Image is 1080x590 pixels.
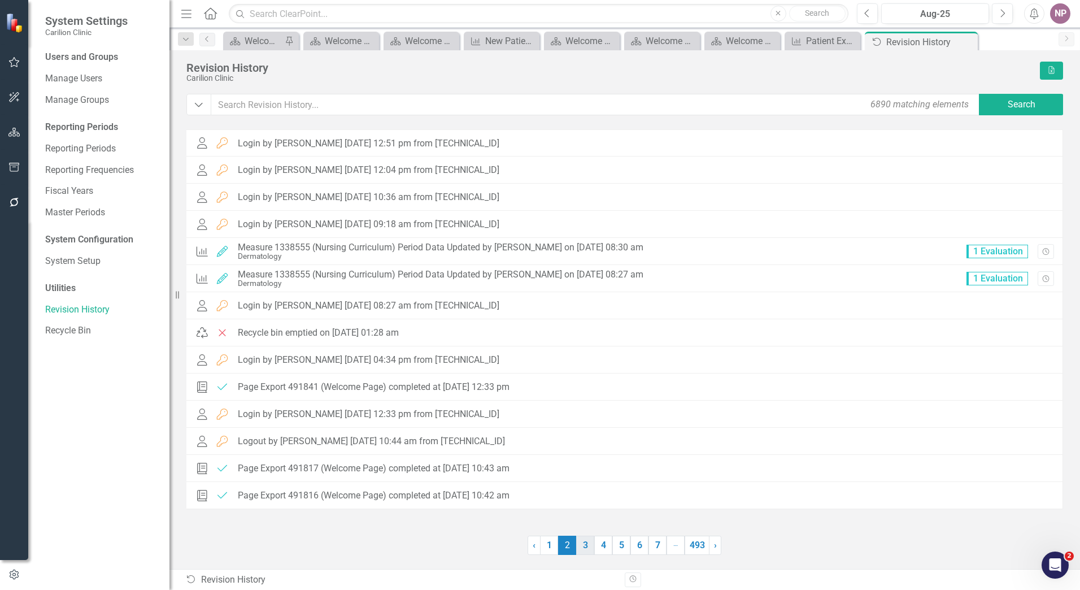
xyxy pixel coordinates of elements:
[45,282,158,295] div: Utilities
[238,436,505,446] div: Logout by [PERSON_NAME] [DATE] 10:44 am from [TECHNICAL_ID]
[576,536,594,555] a: 3
[966,245,1028,258] span: 1 Evaluation
[245,34,282,48] div: Welcome Page
[714,540,717,550] span: ›
[386,34,456,48] a: Welcome Page
[868,96,972,114] div: 6890 matching elements
[540,536,558,555] a: 1
[405,34,456,48] div: Welcome Page
[211,94,981,115] input: Search Revision History...
[45,233,158,246] div: System Configuration
[45,324,158,337] a: Recycle Bin
[881,3,989,24] button: Aug-25
[238,279,643,288] div: Dermatology
[45,14,128,28] span: System Settings
[45,142,158,155] a: Reporting Periods
[966,272,1028,285] span: 1 Evaluation
[45,303,158,316] a: Revision History
[726,34,777,48] div: Welcome Page
[238,328,399,338] div: Recycle bin emptied on [DATE] 01:28 am
[630,536,648,555] a: 6
[238,463,509,474] div: Page Export 491817 (Welcome Page) completed at [DATE] 10:43 am
[238,270,643,280] div: Measure 1338555 (Nursing Curriculum) Period Data Updated by [PERSON_NAME] on [DATE] 08:27 am
[612,536,630,555] a: 5
[229,4,848,24] input: Search ClearPoint...
[565,34,617,48] div: Welcome Page
[707,34,777,48] a: Welcome Page
[627,34,697,48] a: Welcome Page
[226,34,282,48] a: Welcome Page
[185,574,616,587] div: Revision History
[806,34,857,48] div: Patient Experience - Likelihood of Your Recommending Our Practice to Others (Velocity Care)
[45,51,158,64] div: Users and Groups
[594,536,612,555] a: 4
[6,12,25,32] img: ClearPoint Strategy
[648,536,667,555] a: 7
[45,164,158,177] a: Reporting Frequencies
[558,536,576,555] span: 2
[238,409,499,419] div: Login by [PERSON_NAME] [DATE] 12:33 pm from [TECHNICAL_ID]
[467,34,537,48] a: New Patient Scheduling Lag
[45,72,158,85] a: Manage Users
[45,206,158,219] a: Master Periods
[186,62,1034,74] div: Revision History
[238,252,643,261] div: Dermatology
[238,382,509,392] div: Page Export 491841 (Welcome Page) completed at [DATE] 12:33 pm
[45,121,158,134] div: Reporting Periods
[805,8,829,18] span: Search
[325,34,376,48] div: Welcome Page
[485,34,537,48] div: New Patient Scheduling Lag
[238,301,499,311] div: Login by [PERSON_NAME] [DATE] 08:27 am from [TECHNICAL_ID]
[547,34,617,48] a: Welcome Page
[238,242,643,253] div: Measure 1338555 (Nursing Curriculum) Period Data Updated by [PERSON_NAME] on [DATE] 08:30 am
[789,6,846,21] button: Search
[238,192,499,202] div: Login by [PERSON_NAME] [DATE] 10:36 am from [TECHNICAL_ID]
[1065,552,1074,561] span: 2
[238,219,499,229] div: Login by [PERSON_NAME] [DATE] 09:18 am from [TECHNICAL_ID]
[186,74,1034,83] div: Carilion Clinic
[238,491,509,501] div: Page Export 491816 (Welcome Page) completed at [DATE] 10:42 am
[533,540,535,550] span: ‹
[1050,3,1070,24] button: NP
[45,94,158,107] a: Manage Groups
[1042,552,1069,579] iframe: Intercom live chat
[238,355,499,365] div: Login by [PERSON_NAME] [DATE] 04:34 pm from [TECHNICAL_ID]
[885,7,985,21] div: Aug-25
[646,34,697,48] div: Welcome Page
[306,34,376,48] a: Welcome Page
[979,94,1064,115] button: Search
[238,165,499,175] div: Login by [PERSON_NAME] [DATE] 12:04 pm from [TECHNICAL_ID]
[787,34,857,48] a: Patient Experience - Likelihood of Your Recommending Our Practice to Others (Velocity Care)
[45,255,158,268] a: System Setup
[685,536,709,555] a: 493
[238,138,499,149] div: Login by [PERSON_NAME] [DATE] 12:51 pm from [TECHNICAL_ID]
[886,35,975,49] div: Revision History
[45,185,158,198] a: Fiscal Years
[45,28,128,37] small: Carilion Clinic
